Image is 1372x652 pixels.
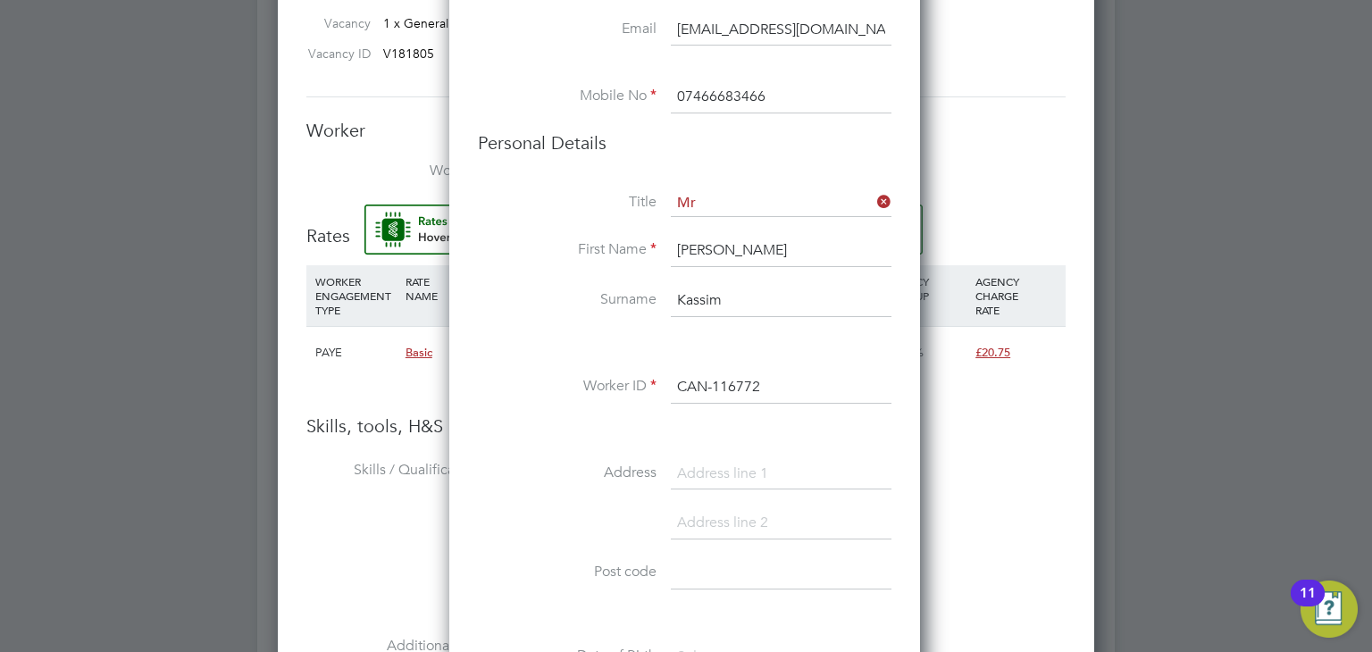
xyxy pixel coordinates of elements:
div: AGENCY MARKUP [881,265,971,312]
h3: Personal Details [478,131,891,155]
span: V181805 [383,46,434,62]
span: £20.75 [975,345,1010,360]
button: Rate Assistant [364,205,923,255]
label: Mobile No [478,87,657,105]
h3: Skills, tools, H&S [306,414,1066,438]
input: Address line 1 [671,458,891,490]
label: Skills / Qualifications [306,461,485,480]
input: Select one [671,190,891,217]
label: Vacancy [299,15,371,31]
span: Basic [406,345,432,360]
label: Worker [306,162,485,180]
h3: Worker [306,119,1066,142]
div: 11 [1300,593,1316,616]
input: Address line 2 [671,507,891,539]
label: Tools [306,548,485,567]
label: Surname [478,290,657,309]
label: Title [478,193,657,212]
label: Worker ID [478,377,657,396]
div: RATE NAME [401,265,521,312]
button: Open Resource Center, 11 new notifications [1301,581,1358,638]
label: First Name [478,240,657,259]
label: Address [478,464,657,482]
div: AGENCY CHARGE RATE [971,265,1061,326]
span: 1 x General Labourer (Zone 1) [383,15,553,31]
div: PAYE [311,327,401,379]
div: WORKER ENGAGEMENT TYPE [311,265,401,326]
h3: Rates [306,205,1066,247]
label: Vacancy ID [299,46,371,62]
label: Email [478,20,657,38]
label: Post code [478,563,657,581]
